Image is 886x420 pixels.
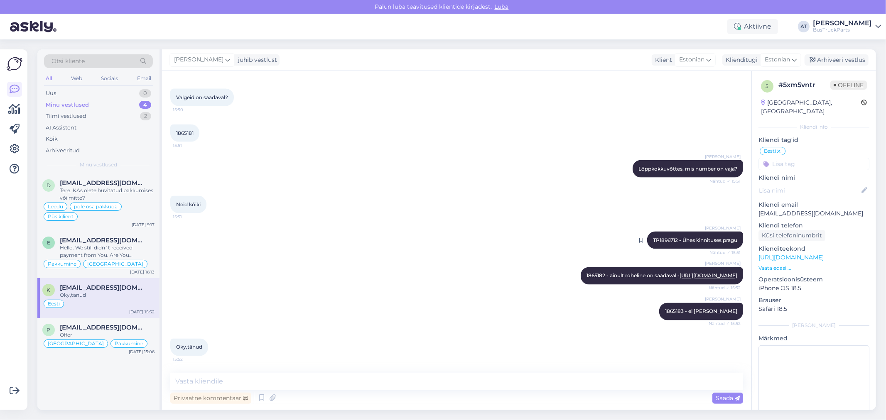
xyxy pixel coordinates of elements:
span: Estonian [679,55,704,64]
span: Lõppkokkuvõttes, mis number on vaja? [638,166,737,172]
span: pole osa pakkuda [74,204,118,209]
span: Eesti [48,301,60,306]
span: [PERSON_NAME] [705,296,741,303]
div: 4 [139,101,151,109]
p: Safari 18.5 [758,305,869,313]
span: 1865183 - ei [PERSON_NAME] [665,308,737,315]
p: Kliendi email [758,200,869,209]
span: [PERSON_NAME] [705,154,741,160]
span: Luba [492,3,511,10]
div: Aktiivne [727,19,778,34]
span: TP1896712 - Ühes kinnituses pragu [653,237,737,243]
div: [DATE] 15:06 [129,349,155,355]
span: Estonian [765,55,790,64]
div: Klienditugi [722,56,758,64]
span: Minu vestlused [80,161,117,168]
div: [DATE] 9:17 [132,222,155,228]
div: Socials [99,73,120,84]
div: 2 [140,112,151,120]
div: Tiimi vestlused [46,112,86,120]
input: Lisa tag [758,158,869,170]
div: Kliendi info [758,123,869,131]
div: [DATE] 16:13 [130,269,155,275]
span: Pablogilo_90@hotmail.com [60,324,146,331]
div: [PERSON_NAME] [813,20,872,27]
span: Valgeid on saadaval? [176,94,228,100]
div: Minu vestlused [46,101,89,109]
span: Leedu [48,204,63,209]
p: iPhone OS 18.5 [758,284,869,293]
p: Kliendi telefon [758,221,869,230]
span: [PERSON_NAME] [705,261,741,267]
span: 15:51 [173,142,204,149]
a: [URL][DOMAIN_NAME] [680,273,737,279]
div: [DATE] 15:52 [129,309,155,315]
div: [GEOGRAPHIC_DATA], [GEOGRAPHIC_DATA] [761,98,861,116]
span: 1865182 - ainult roheline on saadaval - [587,273,737,279]
span: k [47,287,51,293]
div: AI Assistent [46,124,76,132]
div: Privaatne kommentaar [170,393,251,404]
span: Nähtud ✓ 15:51 [709,249,741,256]
a: [PERSON_NAME]BusTruckParts [813,20,881,33]
span: 5 [766,83,769,89]
span: P [47,327,51,333]
p: Vaata edasi ... [758,264,869,272]
span: Oky,tänud [176,344,202,350]
div: Uus [46,89,56,98]
div: Arhiveeritud [46,147,80,155]
div: Küsi telefoninumbrit [758,230,825,241]
span: Nähtud ✓ 15:52 [709,285,741,291]
span: 15:50 [173,107,204,113]
span: [PERSON_NAME] [705,225,741,231]
img: Askly Logo [7,56,22,72]
span: Otsi kliente [52,57,85,66]
div: Tere. KAs olete huvitatud pakkumises või mitte? [60,187,155,202]
input: Lisa nimi [759,186,860,195]
span: Pakkumine [115,341,143,346]
span: Offline [830,81,867,90]
div: Oky,tänud [60,291,155,299]
p: Kliendi tag'id [758,136,869,144]
span: 1865181 [176,130,194,136]
div: 0 [139,89,151,98]
div: [PERSON_NAME] [758,322,869,329]
span: keio@rootsitalu.eu [60,284,146,291]
span: Pakkumine [48,261,76,266]
span: Neid kõiki [176,201,201,208]
span: [PERSON_NAME] [174,55,223,64]
p: Kliendi nimi [758,173,869,182]
div: Email [135,73,153,84]
p: [EMAIL_ADDRESS][DOMAIN_NAME] [758,209,869,218]
div: BusTruckParts [813,27,872,33]
div: Klient [652,56,672,64]
div: All [44,73,54,84]
span: 15:52 [173,357,204,363]
p: Brauser [758,296,869,305]
div: Hello. We still didn´t received payment from You. Are You interested in this order? [60,244,155,259]
div: Kõik [46,135,58,143]
div: Offer [60,331,155,339]
p: Operatsioonisüsteem [758,275,869,284]
span: [GEOGRAPHIC_DATA] [87,261,143,266]
span: Nähtud ✓ 15:51 [709,178,741,184]
a: [URL][DOMAIN_NAME] [758,254,824,261]
span: Saada [716,394,740,402]
span: Püsikjlient [48,214,74,219]
span: Eesti [764,149,776,154]
span: eduardoedilaura@gmail.com [60,237,146,244]
span: d [47,182,51,188]
span: Nähtud ✓ 15:52 [709,321,741,327]
div: Arhiveeri vestlus [805,54,869,66]
div: Web [69,73,84,84]
span: 15:51 [173,214,204,220]
div: AT [798,21,810,32]
span: dalys@techtransa.lt [60,179,146,187]
span: e [47,239,50,246]
div: # 5xm5vntr [778,80,830,90]
div: juhib vestlust [235,56,277,64]
span: [GEOGRAPHIC_DATA] [48,341,104,346]
p: Märkmed [758,334,869,343]
p: Klienditeekond [758,244,869,253]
